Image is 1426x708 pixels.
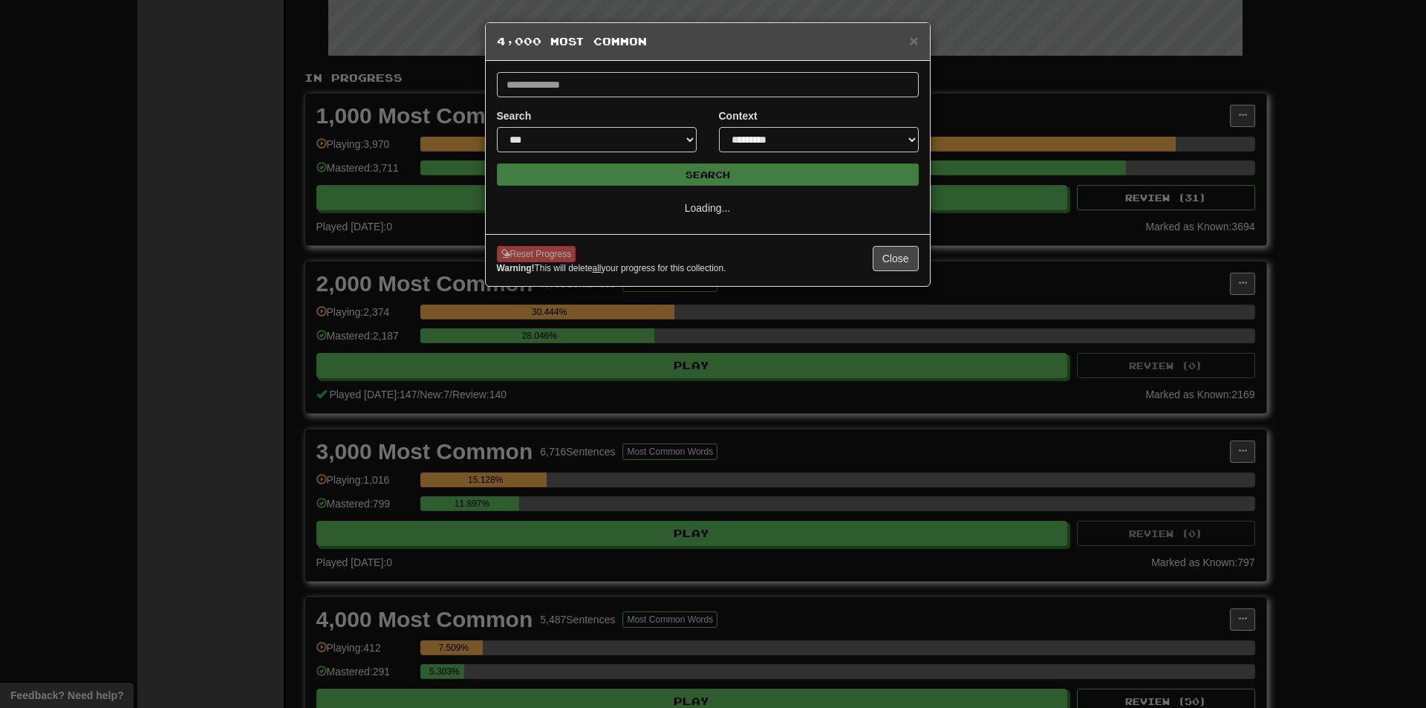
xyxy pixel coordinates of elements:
[497,108,532,123] label: Search
[719,108,758,123] label: Context
[497,201,919,215] p: Loading...
[497,163,919,186] button: Search
[497,263,535,273] strong: Warning!
[497,34,919,49] h5: 4,000 Most Common
[593,263,602,273] u: all
[909,32,918,49] span: ×
[497,262,726,275] small: This will delete your progress for this collection.
[873,246,919,271] button: Close
[909,33,918,48] button: Close
[497,246,576,262] button: Reset Progress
